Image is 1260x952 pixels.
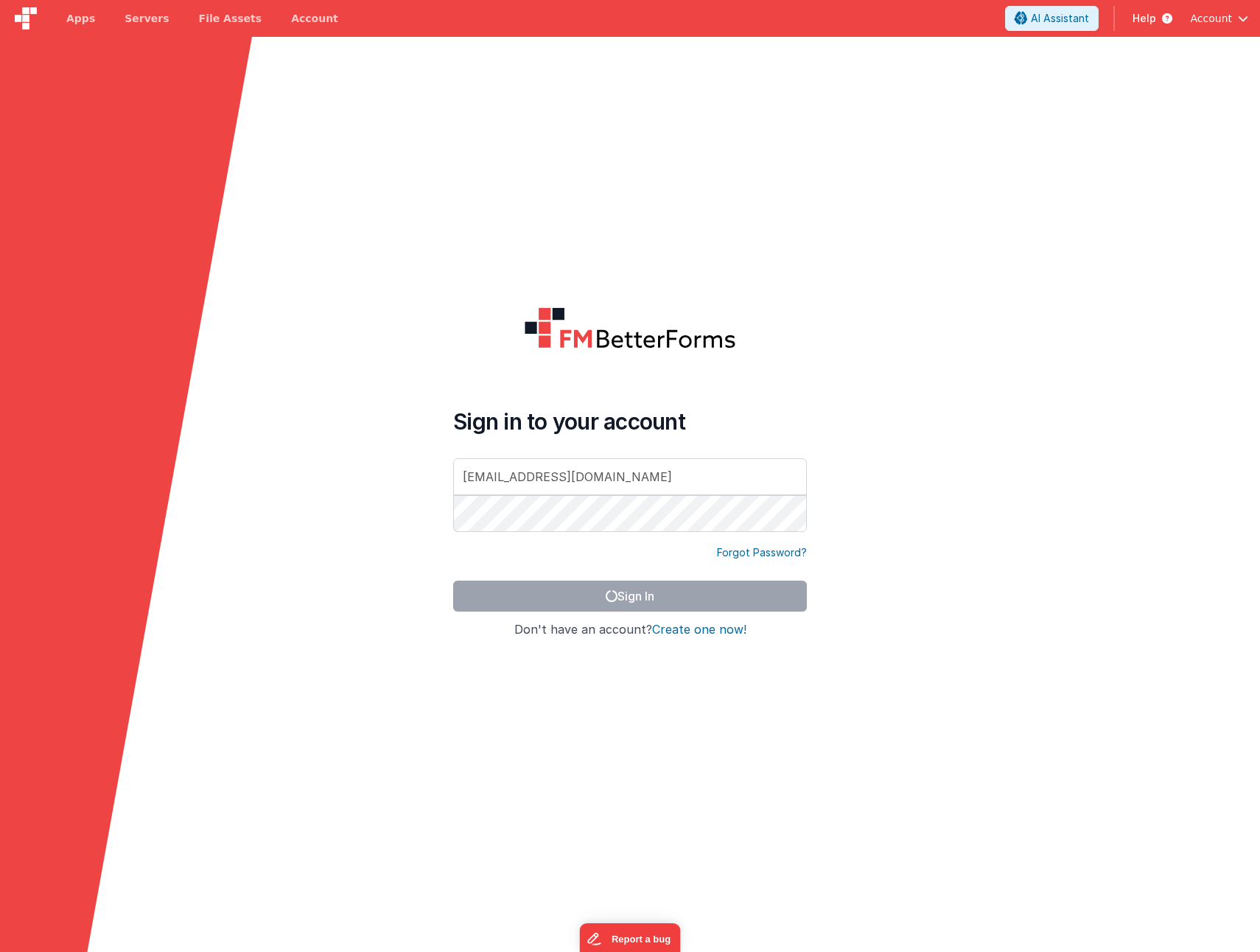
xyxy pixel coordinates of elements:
button: Sign In [453,581,807,612]
a: Forgot Password? [717,545,807,560]
button: Create one now! [652,623,746,637]
span: AI Assistant [1031,11,1089,26]
span: File Assets [199,11,262,26]
button: AI Assistant [1005,6,1099,31]
h4: Don't have an account? [453,623,807,637]
button: Account [1190,11,1248,26]
input: Email Address [453,458,807,495]
span: Apps [66,11,95,26]
span: Help [1133,11,1156,26]
h4: Sign in to your account [453,408,807,435]
span: Servers [125,11,169,26]
span: Account [1190,11,1232,26]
